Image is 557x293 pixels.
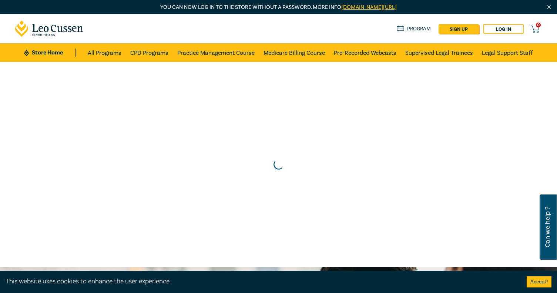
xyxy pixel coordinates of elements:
[544,199,551,255] span: Can we help ?
[334,43,396,62] a: Pre-Recorded Webcasts
[264,43,325,62] a: Medicare Billing Course
[15,3,542,11] p: You can now log in to the store without a password. More info
[88,43,121,62] a: All Programs
[6,277,516,286] div: This website uses cookies to enhance the user experience.
[546,4,552,10] img: Close
[405,43,473,62] a: Supervised Legal Trainees
[527,276,551,287] button: Accept cookies
[482,43,533,62] a: Legal Support Staff
[130,43,168,62] a: CPD Programs
[483,24,524,34] a: Log in
[341,4,397,11] a: [DOMAIN_NAME][URL]
[177,43,255,62] a: Practice Management Course
[439,24,479,34] a: sign up
[397,25,431,33] a: Program
[24,49,76,57] a: Store Home
[536,23,541,27] span: 0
